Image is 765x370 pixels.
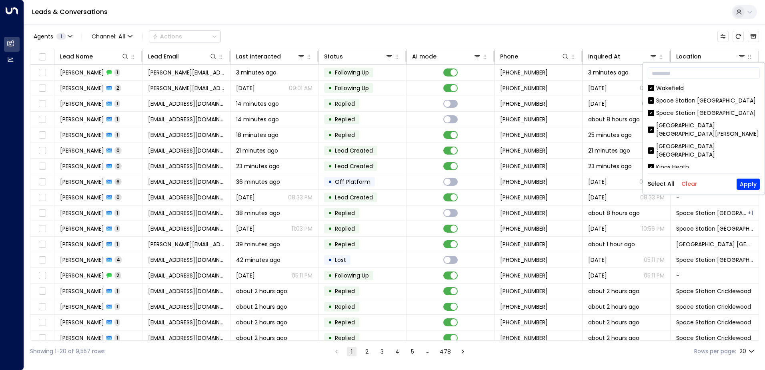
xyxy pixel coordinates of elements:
div: Inquired At [588,52,620,61]
span: Lead Created [335,193,373,201]
button: page 1 [347,347,356,356]
span: about 8 hours ago [588,115,640,123]
div: Space Station [GEOGRAPHIC_DATA] [656,109,756,117]
span: Space Station Cricklewood [676,318,751,326]
span: 3 minutes ago [588,68,629,76]
p: 05:11 PM [644,256,665,264]
div: Status [324,52,393,61]
span: natasha.delliston@gmail.com [148,68,224,76]
span: about 2 hours ago [236,334,287,342]
span: 39 minutes ago [236,240,280,248]
span: 1 [114,288,120,294]
div: Lead Email [148,52,179,61]
span: +447964218344 [500,318,548,326]
p: 11:03 PM [292,225,312,233]
span: 1 [114,131,120,138]
span: Maite Mcdowell [60,287,104,295]
span: Agents [34,34,53,39]
div: • [328,253,332,267]
div: 20 [739,346,756,357]
span: Replied [335,115,355,123]
span: 0 [114,163,122,169]
span: 23 minutes ago [588,162,632,170]
span: Toggle select row [37,302,47,312]
span: punexim@gmail.com [148,287,224,295]
span: Space Station Cricklewood [676,334,751,342]
span: Haddykrubally45@gmail.com [148,225,224,233]
div: [GEOGRAPHIC_DATA] [GEOGRAPHIC_DATA][PERSON_NAME] [656,121,760,138]
span: Haddy Krubally [60,209,104,217]
span: Lead Created [335,162,373,170]
span: Yesterday [588,193,607,201]
span: Demetrius Moon [60,303,104,311]
span: Replied [335,225,355,233]
button: Go to page 478 [438,347,453,356]
span: Laura Harper [60,100,104,108]
td: - [671,190,759,205]
span: Toggle select row [37,99,47,109]
div: Location [676,52,746,61]
span: Toggle select row [37,115,47,125]
button: Go to page 4 [393,347,402,356]
div: • [328,284,332,298]
span: Manav Aggarwal [60,115,104,123]
span: Malou Mella [60,162,104,170]
span: Malou Mella [60,147,104,155]
span: Nelle Stokes [60,318,104,326]
button: Apply [737,179,760,190]
div: • [328,128,332,142]
span: maloumella@yahoo.com [148,162,224,170]
div: [GEOGRAPHIC_DATA] [GEOGRAPHIC_DATA][PERSON_NAME] [648,121,760,138]
p: 08:33 PM [288,193,312,201]
div: • [328,237,332,251]
span: Toggle select row [37,130,47,140]
span: about 2 hours ago [588,303,639,311]
span: +447454940724 [500,225,548,233]
span: Replied [335,100,355,108]
nav: pagination navigation [331,346,468,356]
div: • [328,175,332,189]
span: 36 minutes ago [236,178,280,186]
span: Toggle select row [37,224,47,234]
span: Toggle select all [37,52,47,62]
button: Channel:All [88,31,136,42]
label: Rows per page: [694,347,736,356]
span: 1 [114,116,120,123]
span: +447910216778 [500,147,548,155]
button: Go to next page [458,347,468,356]
div: Last Interacted [236,52,305,61]
div: Wakefield [648,84,760,92]
div: Lead Name [60,52,129,61]
span: Refresh [733,31,744,42]
span: about 2 hours ago [236,303,287,311]
span: Toggle select row [37,177,47,187]
button: Go to page 2 [362,347,372,356]
div: Phone [500,52,569,61]
div: • [328,269,332,282]
span: Toggle select row [37,255,47,265]
div: • [328,159,332,173]
span: Space Station Doncaster [676,256,753,264]
div: AI mode [412,52,437,61]
span: 14 minutes ago [236,100,279,108]
span: Lead Created [335,147,373,155]
span: 0 [114,147,122,154]
div: • [328,206,332,220]
span: Lost [335,256,346,264]
span: Replied [335,318,355,326]
div: • [328,113,332,126]
div: Phone [500,52,518,61]
span: Aug 22, 2025 [236,271,255,280]
span: 25 minutes ago [588,131,632,139]
span: +442069475468 [500,240,548,248]
span: 6 [114,178,122,185]
button: Go to page 3 [377,347,387,356]
div: Lead Name [60,52,93,61]
div: Status [324,52,343,61]
span: Yesterday [236,193,255,201]
span: Haddy Krubally [60,225,104,233]
span: 2 [114,84,121,91]
span: +447268382965 [500,303,548,311]
button: Agents1 [30,31,75,42]
span: +447910216778 [500,162,548,170]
